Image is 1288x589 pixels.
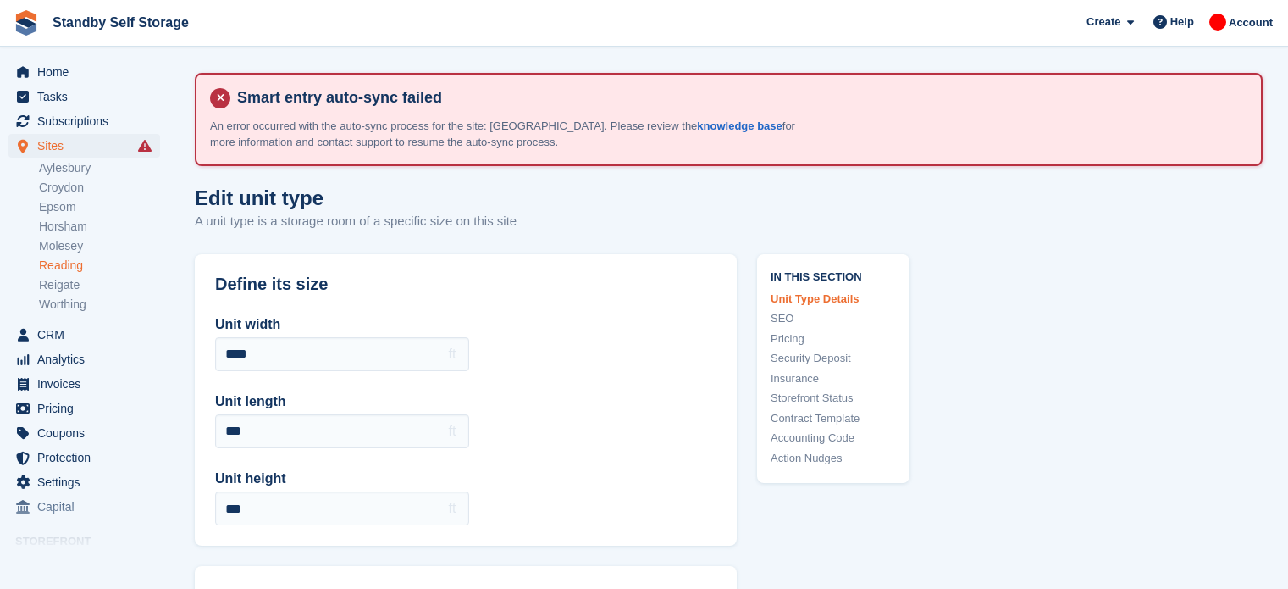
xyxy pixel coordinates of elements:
a: Reigate [39,277,160,293]
span: Capital [37,495,139,519]
a: Storefront Status [771,390,896,407]
span: Help [1170,14,1194,31]
a: menu [8,323,160,347]
h4: Smart entry auto-sync failed [230,88,1247,108]
a: knowledge base [697,119,782,132]
img: stora-icon-8386f47178a22dfd0bd8f6a31ec36ba5ce8667c1dd55bd0f319d3a0aa187defe.svg [14,10,39,36]
span: Tasks [37,85,139,108]
label: Unit height [215,469,469,489]
a: Standby Self Storage [46,8,196,36]
a: Contract Template [771,410,896,427]
a: menu [8,85,160,108]
a: Horsham [39,219,160,235]
a: Croydon [39,180,160,196]
label: Unit width [215,314,469,335]
a: menu [8,495,160,519]
span: Subscriptions [37,109,139,133]
a: Epsom [39,199,160,215]
h2: Define its size [215,275,716,294]
a: menu [8,60,160,84]
span: Sites [37,134,139,158]
i: Smart entry sync failures have occurred [138,139,152,153]
a: Worthing [39,297,160,313]
a: Pricing [771,331,896,347]
a: menu [8,397,160,420]
span: Coupons [37,421,139,445]
span: Home [37,60,139,84]
span: Analytics [37,347,139,371]
span: Protection [37,446,139,470]
a: menu [8,372,160,396]
a: menu [8,134,160,158]
span: Pricing [37,397,139,420]
h1: Edit unit type [195,186,517,209]
label: Unit length [215,392,469,412]
span: Account [1229,14,1273,31]
a: menu [8,347,160,371]
span: In this section [771,268,896,284]
span: CRM [37,323,139,347]
a: Security Deposit [771,350,896,367]
a: menu [8,421,160,445]
img: Aaron Winter [1209,14,1226,31]
a: menu [8,470,160,494]
a: Reading [39,258,160,274]
span: Create [1086,14,1120,31]
span: Invoices [37,372,139,396]
a: Unit Type Details [771,291,896,308]
span: Storefront [15,533,169,550]
p: An error occurred with the auto-sync process for the site: [GEOGRAPHIC_DATA]. Please review the f... [210,118,803,151]
a: SEO [771,310,896,327]
a: Action Nudges [771,450,896,467]
a: menu [8,109,160,133]
a: Aylesbury [39,160,160,176]
p: A unit type is a storage room of a specific size on this site [195,212,517,231]
a: Insurance [771,370,896,387]
a: menu [8,446,160,470]
span: Settings [37,470,139,494]
a: Accounting Code [771,430,896,447]
a: Molesey [39,238,160,254]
